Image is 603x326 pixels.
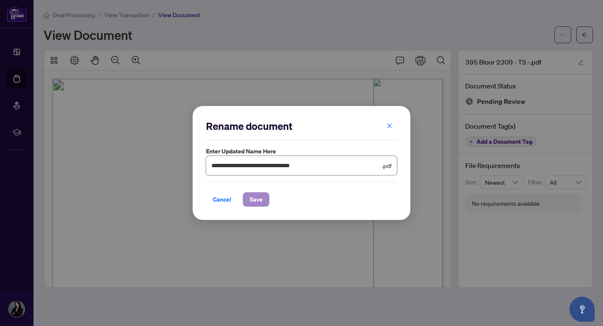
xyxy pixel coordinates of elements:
[243,192,269,207] button: Save
[387,123,392,129] span: close
[250,193,263,206] span: Save
[206,119,397,133] h2: Rename document
[206,147,397,156] label: Enter updated name here
[206,192,238,207] button: Cancel
[569,297,595,322] button: Open asap
[382,161,392,170] span: .pdf
[213,193,231,206] span: Cancel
